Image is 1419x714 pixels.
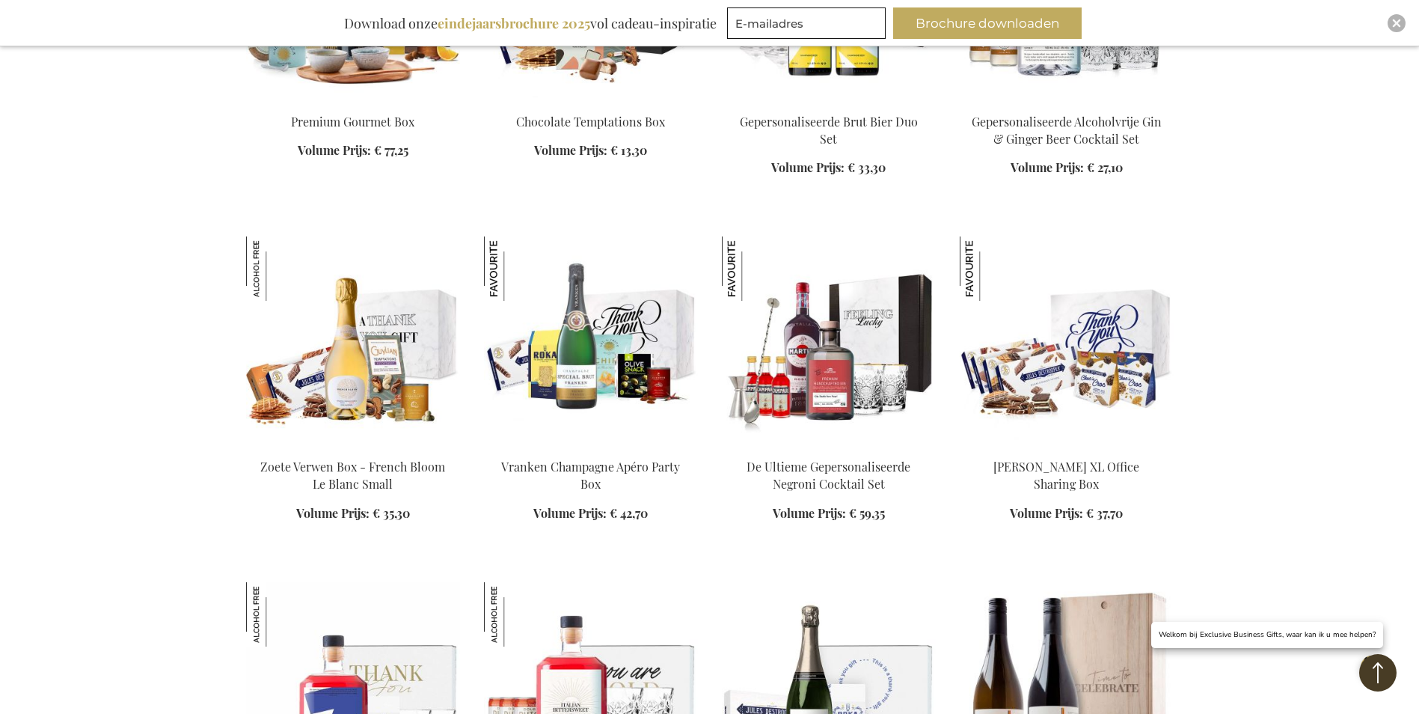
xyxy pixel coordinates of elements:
[246,237,310,301] img: Zoete Verwen Box - French Bloom Le Blanc Small
[1010,505,1123,522] a: Volume Prijs: € 37,70
[374,142,408,158] span: € 77,25
[773,505,846,521] span: Volume Prijs:
[296,505,410,522] a: Volume Prijs: € 35,30
[246,237,460,446] img: Sweet Treats Box - French Bloom Le Blanc Small
[246,95,460,109] a: Premium Gourmet Box
[740,114,918,147] a: Gepersonaliseerde Brut Bier Duo Set
[438,14,590,32] b: eindejaarsbrochure 2025
[610,142,647,158] span: € 13,30
[722,237,786,301] img: De Ultieme Gepersonaliseerde Negroni Cocktail Set
[1388,14,1406,32] div: Close
[1011,159,1123,177] a: Volume Prijs: € 27,10
[534,142,647,159] a: Volume Prijs: € 13,30
[534,142,607,158] span: Volume Prijs:
[246,440,460,454] a: Sweet Treats Box - French Bloom Le Blanc Small Zoete Verwen Box - French Bloom Le Blanc Small
[747,459,910,492] a: De Ultieme Gepersonaliseerde Negroni Cocktail Set
[337,7,723,39] div: Download onze vol cadeau-inspiratie
[260,459,445,492] a: Zoete Verwen Box - French Bloom Le Blanc Small
[993,459,1139,492] a: [PERSON_NAME] XL Office Sharing Box
[848,159,886,175] span: € 33,30
[771,159,886,177] a: Volume Prijs: € 33,30
[1392,19,1401,28] img: Close
[1086,505,1123,521] span: € 37,70
[484,237,698,446] img: Vranken Champagne Apéro Party Box
[960,440,1174,454] a: Jules Destrooper XL Office Sharing Box Jules Destrooper XL Office Sharing Box
[484,582,548,647] img: Gepersonaliseerd Alcoholvrije Italian Bittersweet Cadeauset
[893,7,1082,39] button: Brochure downloaden
[1010,505,1083,521] span: Volume Prijs:
[722,95,936,109] a: Personalised Champagne Beer
[773,505,885,522] a: Volume Prijs: € 59,35
[727,7,886,39] input: E-mailadres
[296,505,370,521] span: Volume Prijs:
[727,7,890,43] form: marketing offers and promotions
[1087,159,1123,175] span: € 27,10
[246,582,310,647] img: Gepersonaliseerde Alcoholvrije Italian Bittersweet Premium Set
[484,237,548,301] img: Vranken Champagne Apéro Party Box
[291,114,414,129] a: Premium Gourmet Box
[484,95,698,109] a: Chocolate Temptations Box
[722,440,936,454] a: The Ultimate Personalized Negroni Cocktail Set De Ultieme Gepersonaliseerde Negroni Cocktail Set
[972,114,1162,147] a: Gepersonaliseerde Alcoholvrije Gin & Ginger Beer Cocktail Set
[298,142,408,159] a: Volume Prijs: € 77,25
[1011,159,1084,175] span: Volume Prijs:
[373,505,410,521] span: € 35,30
[960,237,1174,446] img: Jules Destrooper XL Office Sharing Box
[849,505,885,521] span: € 59,35
[960,237,1024,301] img: Jules Destrooper XL Office Sharing Box
[516,114,665,129] a: Chocolate Temptations Box
[298,142,371,158] span: Volume Prijs:
[771,159,845,175] span: Volume Prijs:
[960,95,1174,109] a: Personalised Non-alcoholc Gin & Ginger Beer Set
[722,237,936,446] img: The Ultimate Personalized Negroni Cocktail Set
